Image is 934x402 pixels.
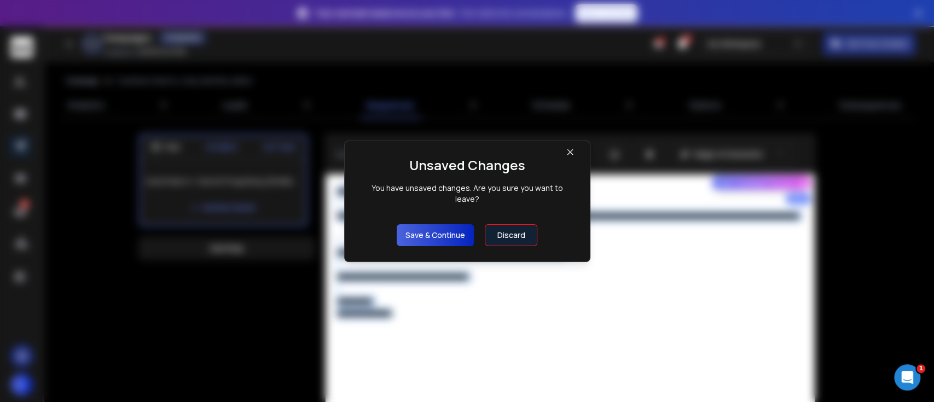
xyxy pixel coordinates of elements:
[409,156,525,174] h1: Unsaved Changes
[397,224,474,246] button: Save & Continue
[894,364,920,391] iframe: Intercom live chat
[485,224,537,246] button: Discard
[360,183,575,205] div: You have unsaved changes. Are you sure you want to leave?
[916,364,925,373] span: 1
